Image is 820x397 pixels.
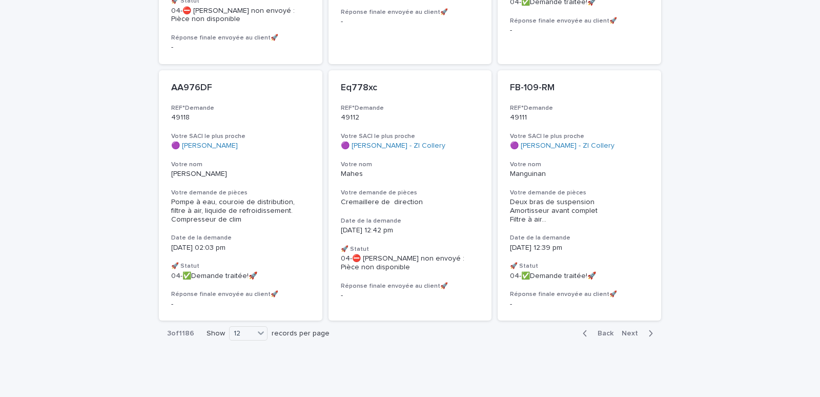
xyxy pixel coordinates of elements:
[341,282,480,290] h3: Réponse finale envoyée au client🚀
[510,262,649,270] h3: 🚀 Statut
[171,290,310,299] h3: Réponse finale envoyée au client🚀
[341,170,480,178] p: Mahes
[510,198,649,224] span: Deux bras de suspension Amortisseur avant complet Filtre à air ...
[171,113,310,122] p: 49118
[510,142,614,150] a: 🟣 [PERSON_NAME] - ZI Collery
[171,234,310,242] h3: Date de la demande
[510,26,649,35] p: -
[591,330,613,337] span: Back
[341,291,480,300] p: -
[207,329,225,338] p: Show
[230,328,254,339] div: 12
[622,330,644,337] span: Next
[510,132,649,141] h3: Votre SACI le plus proche
[341,132,480,141] h3: Votre SACI le plus proche
[510,113,649,122] p: 49111
[510,290,649,299] h3: Réponse finale envoyée au client🚀
[510,189,649,197] h3: Votre demande de pièces
[171,43,310,52] p: -
[341,226,480,235] p: [DATE] 12:42 pm
[341,245,480,253] h3: 🚀 Statut
[171,262,310,270] h3: 🚀 Statut
[510,17,649,25] h3: Réponse finale envoyée au client🚀
[510,300,649,309] p: -
[171,300,310,309] p: -
[171,142,238,150] a: 🟣 [PERSON_NAME]
[341,142,445,150] a: 🟣 [PERSON_NAME] - ZI Collery
[510,83,649,94] p: FB-109-RM
[171,170,310,178] p: [PERSON_NAME]
[510,198,649,224] div: Deux bras de suspension Amortisseur avant complet Filtre à air Filtre à huile Filtre à air habitacle
[341,104,480,112] h3: REF°Demande
[171,161,310,169] h3: Votre nom
[341,83,480,94] p: Eq778xc
[171,189,310,197] h3: Votre demande de pièces
[341,161,480,169] h3: Votre nom
[171,244,310,252] p: [DATE] 02:03 pm
[171,83,310,94] p: AA976DF
[510,161,649,169] h3: Votre nom
[272,329,330,338] p: records per page
[618,329,661,338] button: Next
[510,234,649,242] h3: Date de la demande
[498,70,661,321] a: FB-109-RMREF°Demande49111Votre SACI le plus proche🟣 [PERSON_NAME] - ZI Collery Votre nomManguinan...
[171,34,310,42] h3: Réponse finale envoyée au client🚀
[510,170,649,178] p: Manguinan
[341,8,480,16] h3: Réponse finale envoyée au client🚀
[510,104,649,112] h3: REF°Demande
[575,329,618,338] button: Back
[329,70,492,321] a: Eq778xcREF°Demande49112Votre SACI le plus proche🟣 [PERSON_NAME] - ZI Collery Votre nomMahesVotre ...
[159,321,202,346] p: 3 of 1186
[341,254,480,272] p: 04-⛔ [PERSON_NAME] non envoyé : Pièce non disponible
[341,17,480,26] p: -
[171,198,297,223] span: Pompe à eau, couroie de distribution, filtre à air, liquide de refroidissement. Compresseur de clim
[341,113,480,122] p: 49112
[510,244,649,252] p: [DATE] 12:39 pm
[171,272,310,281] p: 04-✅Demande traitée!🚀
[171,132,310,141] h3: Votre SACI le plus proche
[341,189,480,197] h3: Votre demande de pièces
[341,198,423,206] span: Cremaillere de direction
[171,7,310,24] p: 04-⛔ [PERSON_NAME] non envoyé : Pièce non disponible
[159,70,322,321] a: AA976DFREF°Demande49118Votre SACI le plus proche🟣 [PERSON_NAME] Votre nom[PERSON_NAME]Votre deman...
[341,217,480,225] h3: Date de la demande
[171,104,310,112] h3: REF°Demande
[510,272,649,281] p: 04-✅Demande traitée!🚀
